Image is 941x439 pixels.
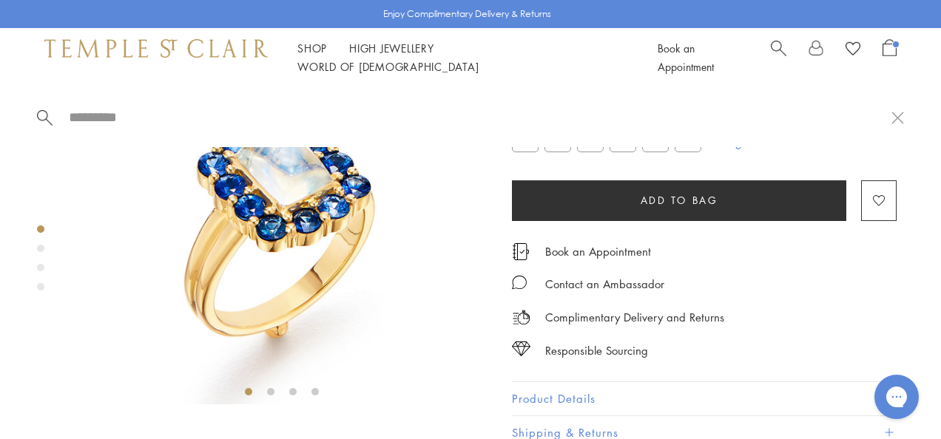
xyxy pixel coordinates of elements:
[512,382,897,415] button: Product Details
[512,243,530,260] img: icon_appointment.svg
[349,41,434,55] a: High JewelleryHigh Jewellery
[297,41,327,55] a: ShopShop
[383,7,551,21] p: Enjoy Complimentary Delivery & Returns
[641,192,718,208] span: Add to bag
[545,308,724,327] p: Complimentary Delivery and Returns
[44,39,268,57] img: Temple St. Clair
[512,275,527,290] img: MessageIcon-01_2.svg
[545,275,664,293] div: Contact an Ambassador
[512,341,530,356] img: icon_sourcing.svg
[883,39,897,76] a: Open Shopping Bag
[867,370,926,424] iframe: Gorgias live chat messenger
[658,41,714,74] a: Book an Appointment
[512,180,846,221] button: Add to bag
[37,222,44,302] div: Product gallery navigation
[297,39,624,76] nav: Main navigation
[846,39,860,61] a: View Wishlist
[771,39,786,76] a: Search
[545,243,651,259] a: Book an Appointment
[545,341,648,360] div: Responsible Sourcing
[297,59,479,74] a: World of [DEMOGRAPHIC_DATA]World of [DEMOGRAPHIC_DATA]
[512,308,530,327] img: icon_delivery.svg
